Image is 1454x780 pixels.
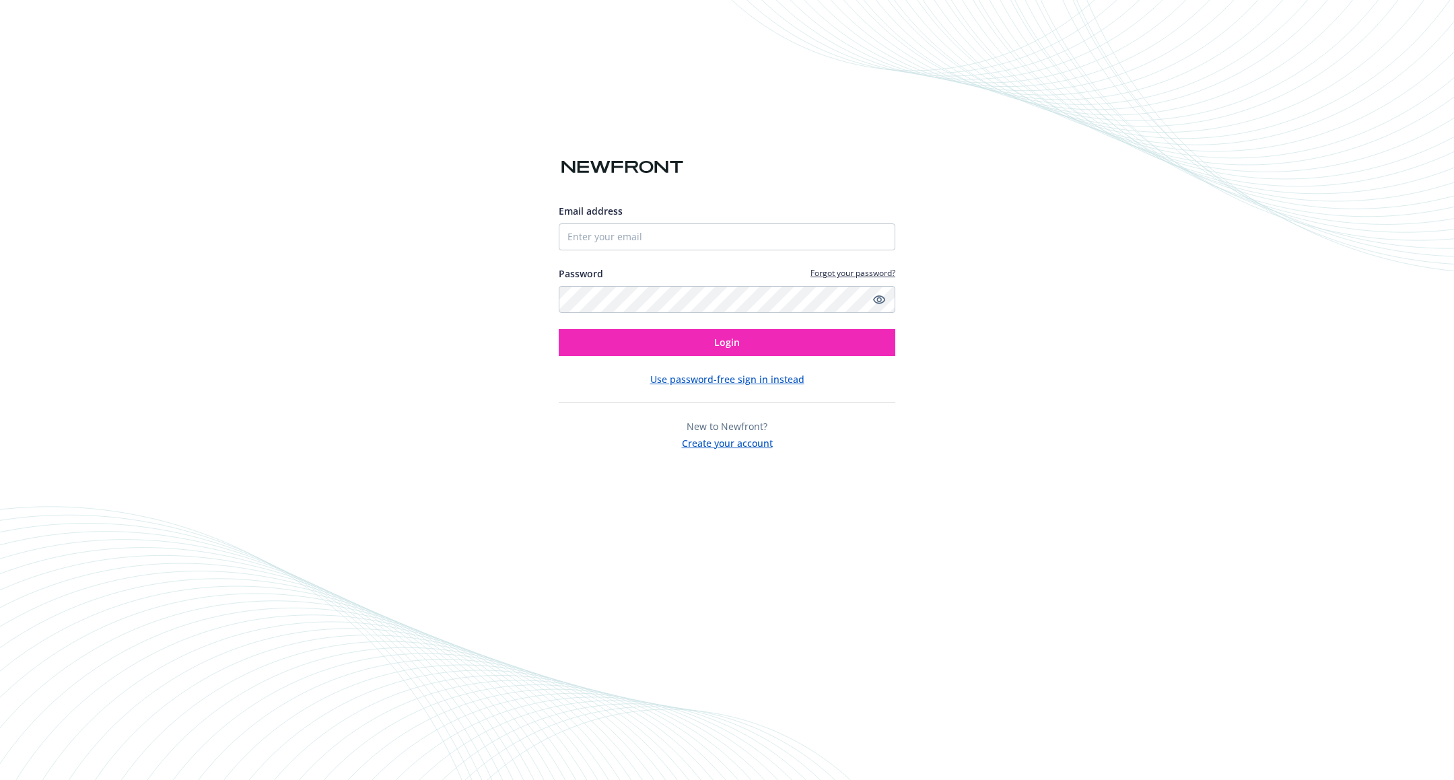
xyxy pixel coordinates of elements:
[559,155,686,179] img: Newfront logo
[714,336,740,349] span: Login
[650,372,804,386] button: Use password-free sign in instead
[559,205,623,217] span: Email address
[559,267,603,281] label: Password
[559,286,895,313] input: Enter your password
[559,329,895,356] button: Login
[682,433,773,450] button: Create your account
[687,420,767,433] span: New to Newfront?
[810,267,895,279] a: Forgot your password?
[871,291,887,308] a: Show password
[559,223,895,250] input: Enter your email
